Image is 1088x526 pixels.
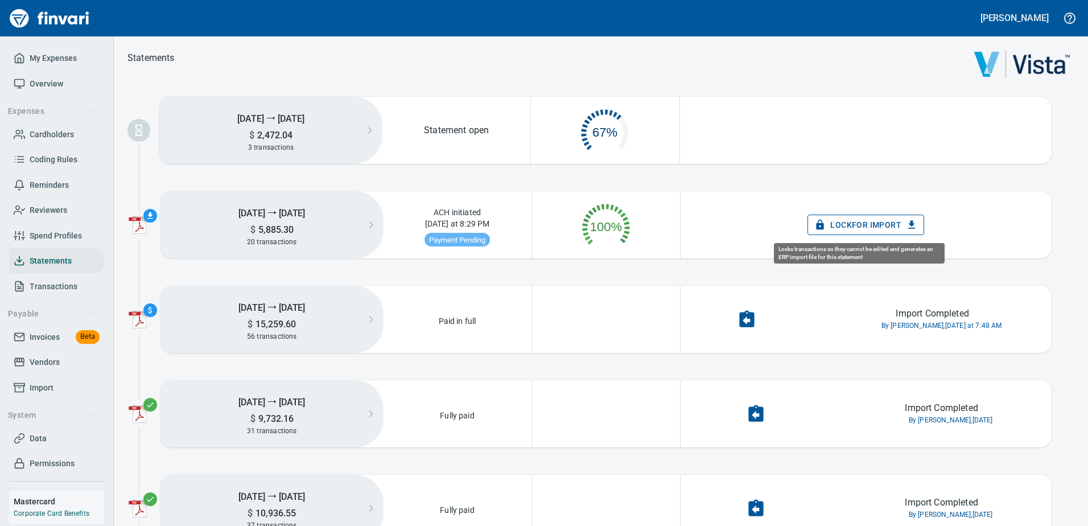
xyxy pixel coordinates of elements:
h5: [DATE] ⭢ [DATE] [160,391,384,413]
span: Coding Rules [30,153,77,167]
span: Payable [8,307,94,321]
button: 100% [532,192,680,258]
a: Reminders [9,172,104,198]
span: $ [248,508,253,519]
button: Lockfor Import [807,215,924,236]
span: Invoices [30,330,60,344]
span: System [8,408,94,422]
a: Permissions [9,451,104,476]
span: 10,936.55 [253,508,296,519]
p: Statements [127,51,175,65]
p: Fully paid [436,406,478,421]
p: Import Completed [905,496,978,509]
p: ACH initiated [430,203,484,218]
span: Data [30,432,47,446]
button: Undo Import Completion [730,303,764,336]
span: 56 transactions [247,332,297,340]
div: 20 of 20 complete. Click to open reminders. [532,192,680,258]
span: 5,885.30 [255,224,294,235]
button: [DATE] ⭢ [DATE]$9,732.1631 transactions [160,380,384,447]
span: $ [250,224,255,235]
p: Statement open [424,124,489,137]
span: Lock for Import [817,218,915,232]
img: adobe-pdf-icon.png [129,405,147,423]
span: Payment Pending [425,236,490,244]
span: 2,472.04 [254,130,292,141]
a: Corporate Card Benefits [14,509,89,517]
span: Overview [30,77,63,91]
a: InvoicesBeta [9,324,104,350]
button: [DATE] ⭢ [DATE]$15,259.6056 transactions [160,286,384,353]
button: 67% [531,97,679,163]
div: 2 of 3 complete. Click to open reminders. [531,97,679,163]
button: System [3,405,98,426]
p: Fully paid [436,501,478,516]
span: 20 transactions [247,238,297,246]
img: adobe-pdf-icon.png [129,310,147,328]
span: Reminders [30,178,69,192]
span: Cardholders [30,128,74,142]
button: Expenses [3,101,98,122]
span: 15,259.60 [253,319,296,330]
span: Statements [30,254,72,268]
p: Import Completed [905,401,978,415]
p: Import Completed [896,307,969,320]
nav: breadcrumb [127,51,175,65]
img: adobe-pdf-icon.png [129,216,147,234]
button: Undo Import Completion [739,397,773,431]
span: $ [248,319,253,330]
span: By [PERSON_NAME], [DATE] [909,415,993,426]
a: Data [9,426,104,451]
a: Overview [9,71,104,97]
a: Coding Rules [9,147,104,172]
h5: [DATE] ⭢ [DATE] [160,485,384,507]
button: [DATE] ⭢ [DATE]$2,472.043 transactions [159,97,382,164]
span: Import [30,381,53,395]
span: 31 transactions [247,427,297,435]
p: [DATE] at 8:29 PM [422,218,493,233]
span: Transactions [30,280,77,294]
span: My Expenses [30,51,77,65]
img: adobe-pdf-icon.png [129,499,147,517]
img: vista.png [974,50,1070,79]
span: $ [250,413,255,424]
h5: [DATE] ⭢ [DATE] [160,296,384,318]
a: Cardholders [9,122,104,147]
span: Vendors [30,355,60,369]
span: Spend Profiles [30,229,82,243]
h5: [PERSON_NAME] [980,12,1049,24]
button: Undo Import Completion [739,492,773,525]
button: [DATE] ⭢ [DATE]$5,885.3020 transactions [160,191,384,258]
a: Spend Profiles [9,223,104,249]
h6: Mastercard [14,495,104,508]
span: By [PERSON_NAME], [DATE] at 7:48 AM [881,320,1002,332]
p: Paid in full [435,312,480,327]
a: My Expenses [9,46,104,71]
span: Beta [76,330,100,343]
img: Finvari [7,5,92,32]
span: By [PERSON_NAME], [DATE] [909,509,993,521]
span: 3 transactions [248,143,294,151]
a: Reviewers [9,198,104,223]
a: Transactions [9,274,104,299]
span: $ [249,130,254,141]
a: Vendors [9,350,104,375]
a: Import [9,375,104,401]
h5: [DATE] ⭢ [DATE] [160,202,384,224]
button: Payable [3,303,98,324]
button: [PERSON_NAME] [978,9,1052,27]
a: Statements [9,248,104,274]
span: Expenses [8,104,94,118]
span: Reviewers [30,203,67,217]
h5: [DATE] ⭢ [DATE] [159,107,382,129]
span: 9,732.16 [255,413,294,424]
span: Permissions [30,457,75,471]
